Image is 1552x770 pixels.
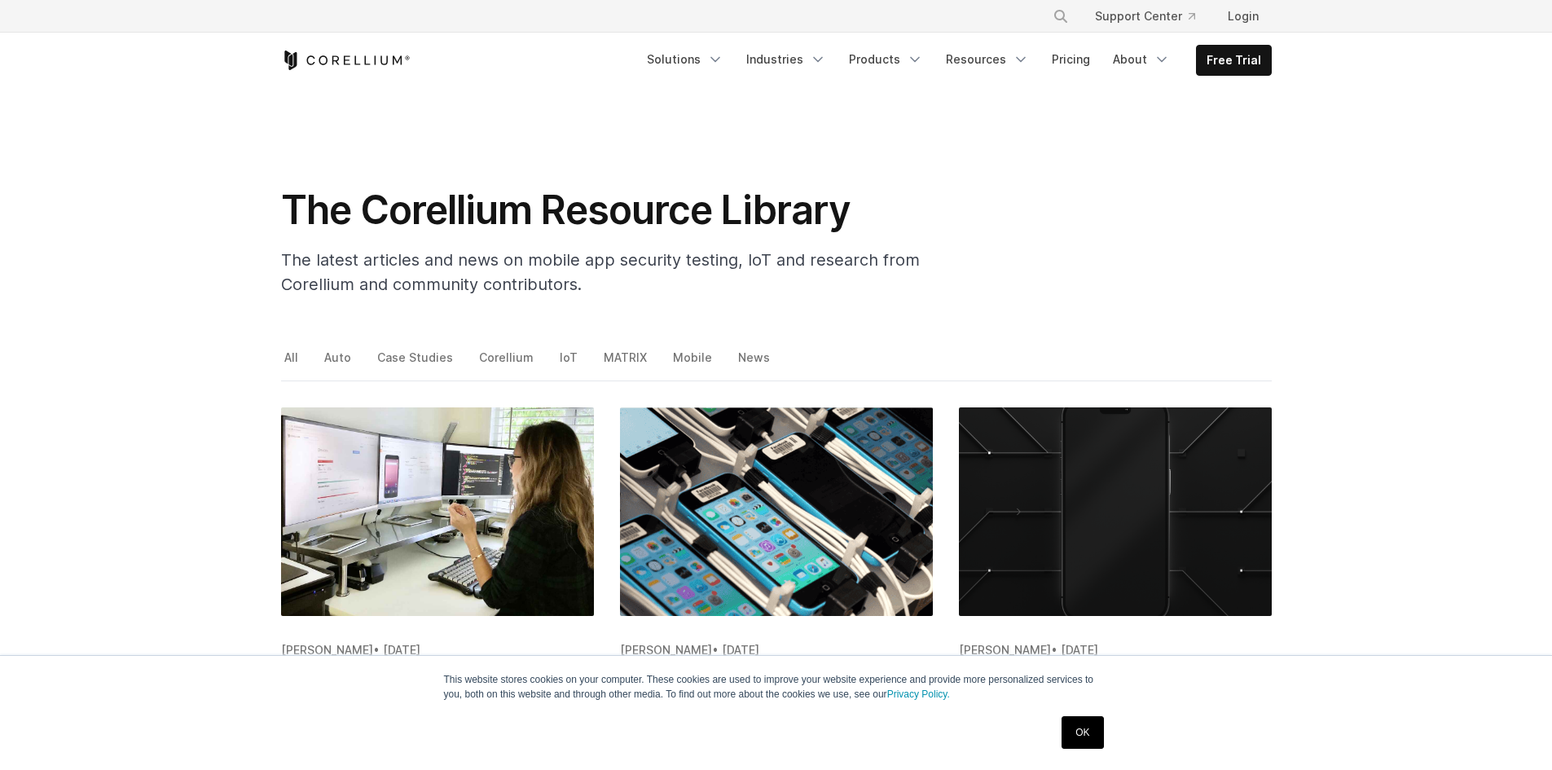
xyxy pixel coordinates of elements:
span: [PERSON_NAME] [620,643,712,657]
a: Corellium Home [281,51,411,70]
div: • [959,642,1272,658]
span: The latest articles and news on mobile app security testing, IoT and research from Corellium and ... [281,250,920,294]
button: Search [1046,2,1075,31]
a: Login [1215,2,1272,31]
a: About [1103,45,1180,74]
a: Free Trial [1197,46,1271,75]
a: Corellium [476,346,539,381]
a: News [735,346,776,381]
div: • [281,642,594,658]
span: [DATE] [383,643,420,657]
div: Navigation Menu [637,45,1272,76]
span: [DATE] [1061,643,1098,657]
a: Products [839,45,933,74]
a: All [281,346,304,381]
a: Solutions [637,45,733,74]
a: Resources [936,45,1039,74]
img: Beyond Static Scans: How Corellium MATRIX Transforms Mobile DevSecOps with Continuous Runtime Tes... [959,407,1272,616]
p: This website stores cookies on your computer. These cookies are used to improve your website expe... [444,672,1109,702]
span: [DATE] [722,643,759,657]
a: Privacy Policy. [887,689,950,700]
a: Support Center [1082,2,1208,31]
span: [PERSON_NAME] [281,643,373,657]
a: Case Studies [374,346,459,381]
div: • [620,642,933,658]
h1: The Corellium Resource Library [281,186,933,235]
img: 3 Mobile App Security Testing Challenges And How to Solve Them in 2025 [281,407,594,616]
a: MATRIX [600,346,653,381]
a: OK [1062,716,1103,749]
a: IoT [556,346,583,381]
span: [PERSON_NAME] [959,643,1051,657]
div: Navigation Menu [1033,2,1272,31]
a: Mobile [670,346,718,381]
img: Sophisticated Simulation Still Isn’t Real - Just Ask Mobile App Developers [620,407,933,616]
a: Auto [321,346,357,381]
a: Pricing [1042,45,1100,74]
a: Industries [736,45,836,74]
